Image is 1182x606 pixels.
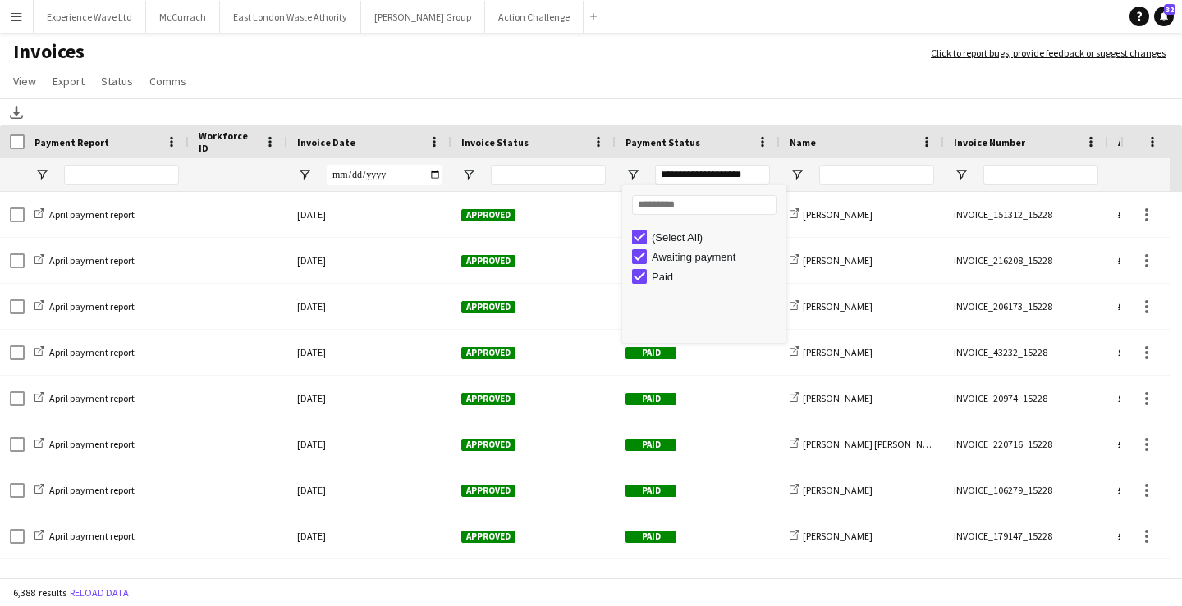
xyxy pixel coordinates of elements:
button: Open Filter Menu [461,167,476,182]
span: £118.00 [1118,438,1150,450]
div: INVOICE_216208_15228 [944,238,1108,283]
span: Approved [461,393,515,405]
span: Workforce ID [199,130,258,154]
div: [DATE] [287,513,451,558]
span: April payment report [49,254,135,267]
span: Approved [461,209,515,221]
span: April payment report [49,438,135,450]
div: Awaiting payment [652,251,781,263]
button: [PERSON_NAME] Group [361,1,485,33]
input: Search filter values [632,195,777,215]
a: April payment report [34,346,135,358]
span: Approved [461,531,515,543]
span: View [13,74,36,89]
span: Approved [461,485,515,497]
a: Status [94,71,140,92]
a: Export [46,71,91,92]
span: Paid [625,485,676,497]
span: £118.00 [1118,300,1150,312]
app-action-btn: Download [7,103,26,122]
span: Approved [461,347,515,359]
button: Experience Wave Ltd [34,1,146,33]
span: Export [53,74,85,89]
button: Action Challenge [485,1,584,33]
a: April payment report [34,208,135,221]
div: INVOICE_20974_15228 [944,376,1108,421]
button: McCurrach [146,1,220,33]
button: East London Waste Athority [220,1,361,33]
span: Invoice Status [461,136,529,148]
div: INVOICE_179147_15228 [944,513,1108,558]
span: [PERSON_NAME] [803,484,873,496]
span: April payment report [49,300,135,312]
span: [PERSON_NAME] [PERSON_NAME] [803,438,944,450]
button: Open Filter Menu [954,167,969,182]
div: [DATE] [287,284,451,329]
span: 32 [1164,4,1175,15]
div: INVOICE_151312_15228 [944,192,1108,237]
div: [DATE] [287,238,451,283]
span: Approved [461,439,515,451]
span: April payment report [49,208,135,221]
span: Paid [625,439,676,451]
a: April payment report [34,484,135,496]
span: April payment report [49,346,135,358]
a: April payment report [34,300,135,312]
div: [DATE] [287,192,451,237]
span: Name [790,136,816,148]
span: April payment report [49,392,135,404]
input: Payment Report Filter Input [64,165,179,185]
span: £118.00 [1118,254,1150,267]
span: Invoice Number [954,136,1025,148]
span: [PERSON_NAME] [803,254,873,267]
a: 32 [1154,7,1174,26]
button: Open Filter Menu [625,167,640,182]
div: INVOICE_206173_15228 [944,284,1108,329]
span: Payment Status [625,136,700,148]
div: [DATE] [287,330,451,375]
span: Invoice Date [297,136,355,148]
div: [DATE] [287,421,451,467]
div: INVOICE_106279_15228 [944,467,1108,513]
span: [PERSON_NAME] [803,392,873,404]
button: Open Filter Menu [1118,167,1133,182]
span: Amount [1118,136,1154,148]
a: April payment report [34,392,135,404]
a: April payment report [34,530,135,542]
button: Reload data [66,584,132,602]
span: £252.00 [1118,346,1150,358]
span: £252.00 [1118,484,1150,496]
div: [DATE] [287,376,451,421]
input: Invoice Date Filter Input [327,165,442,185]
a: April payment report [34,254,135,267]
div: [DATE] [287,467,451,513]
span: Status [101,74,133,89]
div: INVOICE_220716_15228 [944,421,1108,467]
span: Payment Report [34,136,109,148]
div: Paid [652,271,781,283]
span: Approved [461,301,515,313]
span: Paid [625,393,676,405]
span: [PERSON_NAME] [803,300,873,312]
span: [PERSON_NAME] [803,530,873,542]
span: April payment report [49,484,135,496]
span: April payment report [49,530,135,542]
span: £252.00 [1118,392,1150,404]
span: Paid [625,347,676,359]
span: £422.00 [1118,208,1150,221]
button: Open Filter Menu [790,167,804,182]
div: [DATE] [287,559,451,604]
button: Open Filter Menu [297,167,312,182]
div: INVOICE_43232_15228 [944,330,1108,375]
a: View [7,71,43,92]
span: £252.00 [1118,530,1150,542]
a: Comms [143,71,193,92]
div: Filter List [622,227,786,286]
span: Comms [149,74,186,89]
span: [PERSON_NAME] [803,208,873,221]
span: [PERSON_NAME] [803,346,873,358]
button: Open Filter Menu [34,167,49,182]
div: (Select All) [652,231,781,244]
div: INVOICE_36055_15228 [944,559,1108,604]
span: Approved [461,255,515,267]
